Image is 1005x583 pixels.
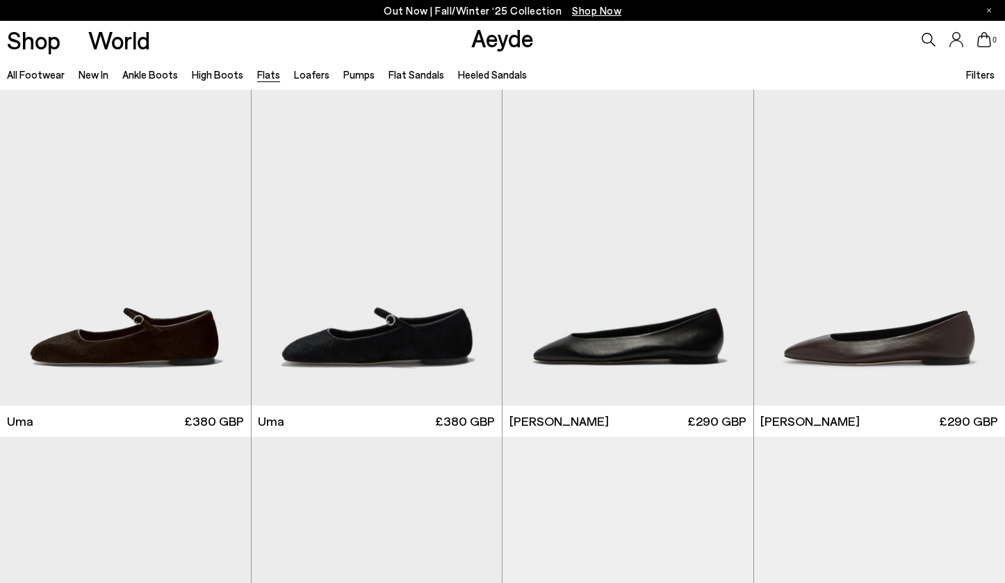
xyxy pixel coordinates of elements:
[471,23,534,52] a: Aeyde
[502,90,753,405] img: Ellie Almond-Toe Flats
[384,2,621,19] p: Out Now | Fall/Winter ‘25 Collection
[252,90,502,405] a: Next slide Previous slide
[79,68,108,81] a: New In
[991,36,998,44] span: 0
[502,406,753,437] a: [PERSON_NAME] £290 GBP
[7,68,65,81] a: All Footwear
[502,90,753,405] a: Next slide Previous slide
[760,413,860,430] span: [PERSON_NAME]
[502,90,753,405] div: 1 / 6
[572,4,621,17] span: Navigate to /collections/new-in
[7,413,33,430] span: Uma
[966,68,995,81] span: Filters
[389,68,444,81] a: Flat Sandals
[509,413,609,430] span: [PERSON_NAME]
[192,68,243,81] a: High Boots
[977,32,991,47] a: 0
[252,90,502,405] img: Uma Ponyhair Flats
[258,413,284,430] span: Uma
[88,28,150,52] a: World
[184,413,244,430] span: £380 GBP
[458,68,527,81] a: Heeled Sandals
[343,68,375,81] a: Pumps
[257,68,280,81] a: Flats
[939,413,998,430] span: £290 GBP
[294,68,329,81] a: Loafers
[7,28,60,52] a: Shop
[687,413,746,430] span: £290 GBP
[122,68,178,81] a: Ankle Boots
[252,406,502,437] a: Uma £380 GBP
[252,90,502,405] div: 1 / 5
[435,413,495,430] span: £380 GBP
